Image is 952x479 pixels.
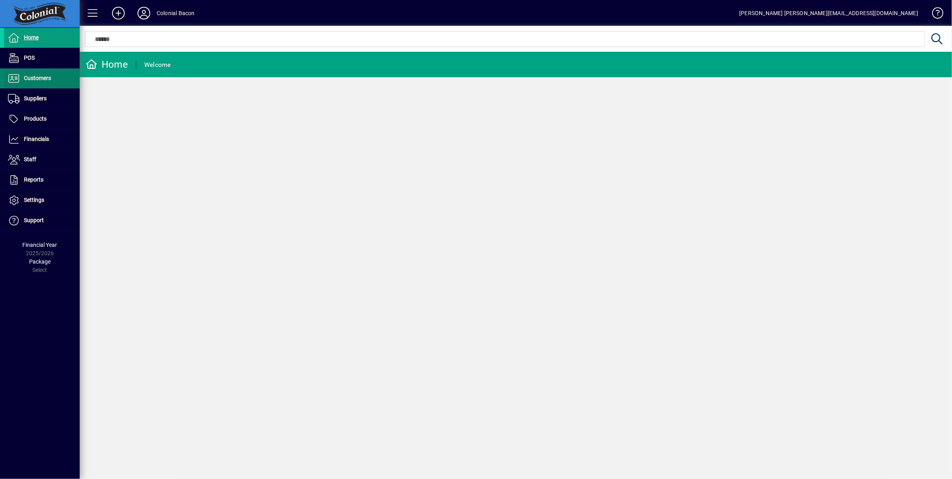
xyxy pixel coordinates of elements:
[4,150,80,170] a: Staff
[24,136,49,142] span: Financials
[131,6,157,20] button: Profile
[24,55,35,61] span: POS
[4,109,80,129] a: Products
[23,242,57,248] span: Financial Year
[4,89,80,109] a: Suppliers
[4,129,80,149] a: Financials
[86,58,128,71] div: Home
[24,75,51,81] span: Customers
[24,156,36,162] span: Staff
[24,34,39,41] span: Home
[29,258,51,265] span: Package
[4,190,80,210] a: Settings
[24,176,43,183] span: Reports
[24,115,47,122] span: Products
[4,48,80,68] a: POS
[157,7,194,20] div: Colonial Bacon
[926,2,942,27] a: Knowledge Base
[24,197,44,203] span: Settings
[106,6,131,20] button: Add
[4,211,80,231] a: Support
[739,7,918,20] div: [PERSON_NAME] [PERSON_NAME][EMAIL_ADDRESS][DOMAIN_NAME]
[4,68,80,88] a: Customers
[24,95,47,102] span: Suppliers
[4,170,80,190] a: Reports
[144,59,171,71] div: Welcome
[24,217,44,223] span: Support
